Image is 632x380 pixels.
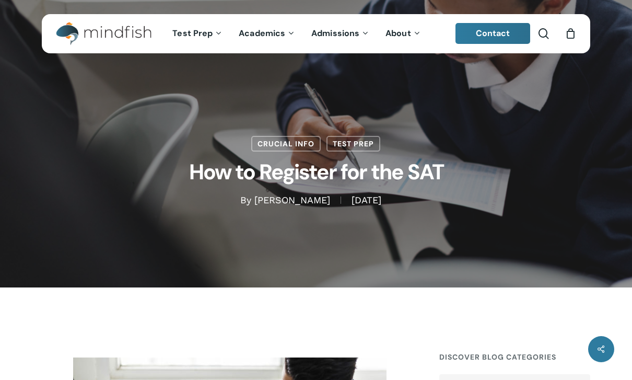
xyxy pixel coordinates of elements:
[55,152,577,194] h1: How to Register for the SAT
[311,28,359,39] span: Admissions
[240,197,251,204] span: By
[476,28,510,39] span: Contact
[231,29,303,38] a: Academics
[239,28,285,39] span: Academics
[254,194,330,205] a: [PERSON_NAME]
[165,14,429,53] nav: Main Menu
[172,28,213,39] span: Test Prep
[341,197,392,204] span: [DATE]
[455,23,531,44] a: Contact
[165,29,231,38] a: Test Prep
[439,348,590,366] h4: Discover Blog Categories
[42,14,590,53] header: Main Menu
[378,29,429,38] a: About
[303,29,378,38] a: Admissions
[326,136,380,152] a: Test Prep
[385,28,411,39] span: About
[251,136,321,152] a: Crucial Info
